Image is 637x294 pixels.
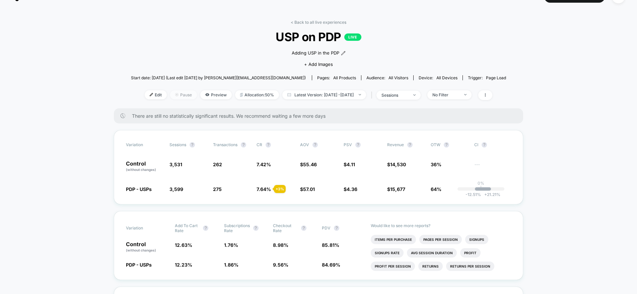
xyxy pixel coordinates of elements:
[413,75,463,80] span: Device:
[347,162,355,167] span: 4.11
[387,162,406,167] span: $
[235,90,279,99] span: Allocation: 50%
[240,93,243,97] img: rebalance
[303,162,317,167] span: 55.46
[292,50,339,57] span: Adding USP in the PDP
[303,186,315,192] span: 57.01
[200,90,232,99] span: Preview
[291,20,346,25] a: < Back to all live experiences
[175,93,179,96] img: end
[169,142,186,147] span: Sessions
[257,162,271,167] span: 7.42 %
[419,235,462,244] li: Pages Per Session
[480,186,482,191] p: |
[126,248,156,252] span: (without changes)
[304,62,333,67] span: + Add Images
[371,262,415,271] li: Profit Per Session
[460,248,481,258] li: Profit
[241,142,246,148] button: ?
[344,162,355,167] span: $
[431,162,441,167] span: 36%
[322,225,331,230] span: PDV
[170,90,197,99] span: Pause
[317,75,356,80] div: Pages:
[388,75,408,80] span: All Visitors
[131,75,306,80] span: Start date: [DATE] (Last edit [DATE] by [PERSON_NAME][EMAIL_ADDRESS][DOMAIN_NAME])
[344,186,357,192] span: $
[322,242,339,248] span: 85.81 %
[312,142,318,148] button: ?
[213,142,237,147] span: Transactions
[484,192,487,197] span: +
[224,262,238,268] span: 1.86 %
[478,181,484,186] p: 0%
[413,94,416,96] img: end
[273,262,288,268] span: 9.56 %
[126,241,168,253] p: Control
[300,162,317,167] span: $
[203,225,208,231] button: ?
[355,142,361,148] button: ?
[273,223,298,233] span: Checkout Rate
[333,75,356,80] span: all products
[126,161,163,172] p: Control
[390,162,406,167] span: 14,530
[213,162,222,167] span: 262
[387,186,405,192] span: $
[418,262,443,271] li: Returns
[175,262,192,268] span: 12.23 %
[432,92,459,97] div: No Filter
[347,186,357,192] span: 4.36
[287,93,291,96] img: calendar
[465,235,488,244] li: Signups
[474,163,511,172] span: ---
[407,248,457,258] li: Avg Session Duration
[300,142,309,147] span: AOV
[301,225,306,231] button: ?
[474,142,511,148] span: CI
[126,142,163,148] span: Variation
[266,142,271,148] button: ?
[257,142,262,147] span: CR
[390,186,405,192] span: 15,677
[126,223,163,233] span: Variation
[150,93,153,96] img: edit
[431,186,441,192] span: 64%
[169,186,183,192] span: 3,599
[126,168,156,172] span: (without changes)
[371,235,416,244] li: Items Per Purchase
[482,142,487,148] button: ?
[371,223,511,228] p: Would like to see more reports?
[381,93,408,98] div: sessions
[132,113,510,119] span: There are still no statistically significant results. We recommend waiting a few more days
[169,162,182,167] span: 3,531
[371,248,404,258] li: Signups Rate
[369,90,376,100] span: |
[126,262,152,268] span: PDP - USPs
[213,186,222,192] span: 275
[224,223,250,233] span: Subscriptions Rate
[344,33,361,41] p: LIVE
[334,225,339,231] button: ?
[468,75,506,80] div: Trigger:
[274,185,286,193] div: + 3 %
[446,262,494,271] li: Returns Per Session
[466,192,481,197] span: -12.51 %
[481,192,500,197] span: 21.21 %
[344,142,352,147] span: PSV
[253,225,259,231] button: ?
[190,142,195,148] button: ?
[145,90,167,99] span: Edit
[175,223,200,233] span: Add To Cart Rate
[464,94,467,95] img: end
[282,90,366,99] span: Latest Version: [DATE] - [DATE]
[387,142,404,147] span: Revenue
[444,142,449,148] button: ?
[407,142,413,148] button: ?
[359,94,361,95] img: end
[431,142,468,148] span: OTW
[366,75,408,80] div: Audience:
[436,75,457,80] span: all devices
[257,186,271,192] span: 7.64 %
[486,75,506,80] span: Page Load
